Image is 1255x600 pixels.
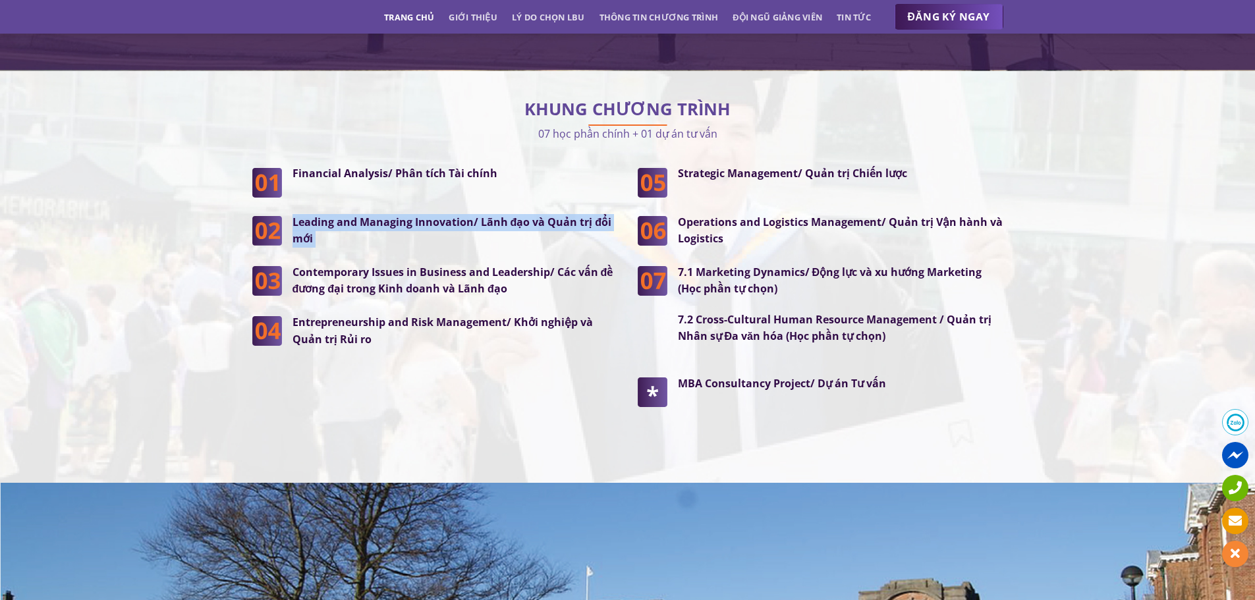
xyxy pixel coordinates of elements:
p: 07 học phần chính + 01 dự án tư vấn [252,124,1003,142]
strong: Contemporary Issues in Business and Leadership/ Các vấn đề đương đại trong Kinh doanh và Lãnh đạo [293,265,613,296]
a: ĐĂNG KÝ NGAY [895,4,1003,30]
a: Trang chủ [384,5,434,29]
strong: 7.2 Cross-Cultural Human Resource Management / Quản trị Nhân sự Đa văn hóa (Học phần tự chọn) [678,312,991,344]
span: ĐĂNG KÝ NGAY [908,9,990,25]
a: Giới thiệu [449,5,497,29]
strong: Entrepreneurship and Risk Management/ Khởi nghiệp và Quản trị Rủi ro [293,315,593,346]
strong: Leading and Managing Innovation/ Lãnh đạo và Quản trị đổi mới [293,215,612,246]
h2: KHUNG CHƯƠNG TRÌNH [252,103,1003,116]
strong: Operations and Logistics Management/ Quản trị Vận hành và Logistics [678,215,1003,246]
a: Lý do chọn LBU [512,5,585,29]
a: Tin tức [837,5,871,29]
img: line-lbu.jpg [588,124,667,126]
a: Thông tin chương trình [600,5,719,29]
strong: Strategic Management/ Quản trị Chiến lược [678,166,907,180]
strong: MBA Consultancy Project/ Dự án Tư vấn [678,376,886,391]
a: Đội ngũ giảng viên [733,5,822,29]
strong: 7.1 Marketing Dynamics/ Động lực và xu hướng Marketing (Học phần tự chọn) [678,265,982,296]
strong: Financial Analysis/ Phân tích Tài chính [293,166,497,180]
